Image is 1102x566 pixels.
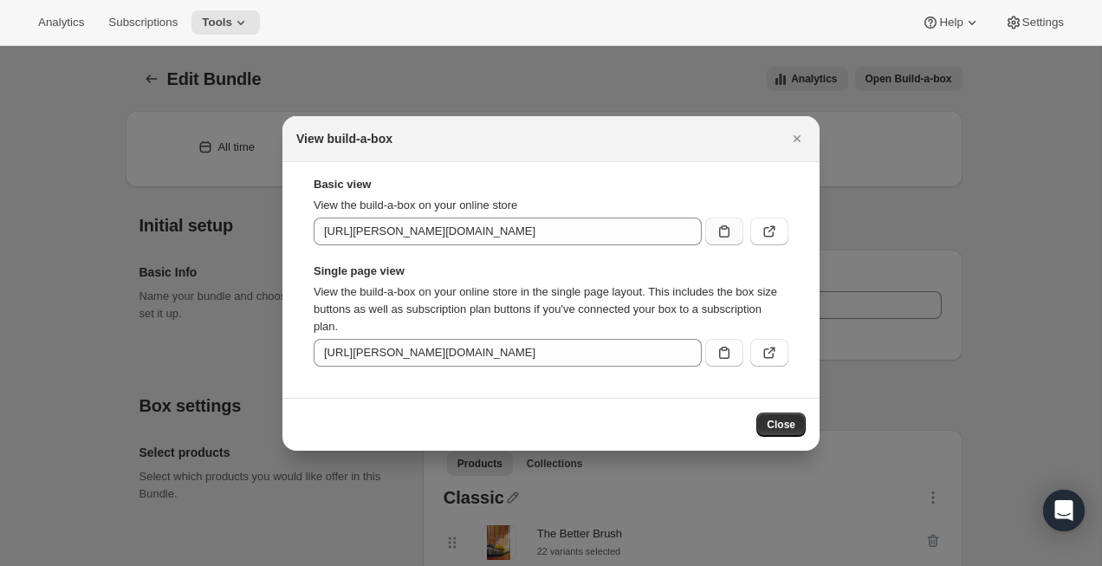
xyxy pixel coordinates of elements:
button: Help [911,10,990,35]
strong: Single page view [314,263,788,280]
span: Subscriptions [108,16,178,29]
button: Tools [191,10,260,35]
span: Help [939,16,963,29]
button: Analytics [28,10,94,35]
p: View the build-a-box on your online store [314,197,788,214]
button: Close [785,127,809,151]
strong: Basic view [314,176,788,193]
button: Settings [995,10,1074,35]
span: Close [767,418,795,432]
p: View the build-a-box on your online store in the single page layout. This includes the box size b... [314,283,788,335]
span: Tools [202,16,232,29]
button: Close [756,413,806,437]
div: Open Intercom Messenger [1043,490,1085,531]
button: Subscriptions [98,10,188,35]
span: Analytics [38,16,84,29]
span: Settings [1022,16,1064,29]
h2: View build-a-box [296,130,392,147]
